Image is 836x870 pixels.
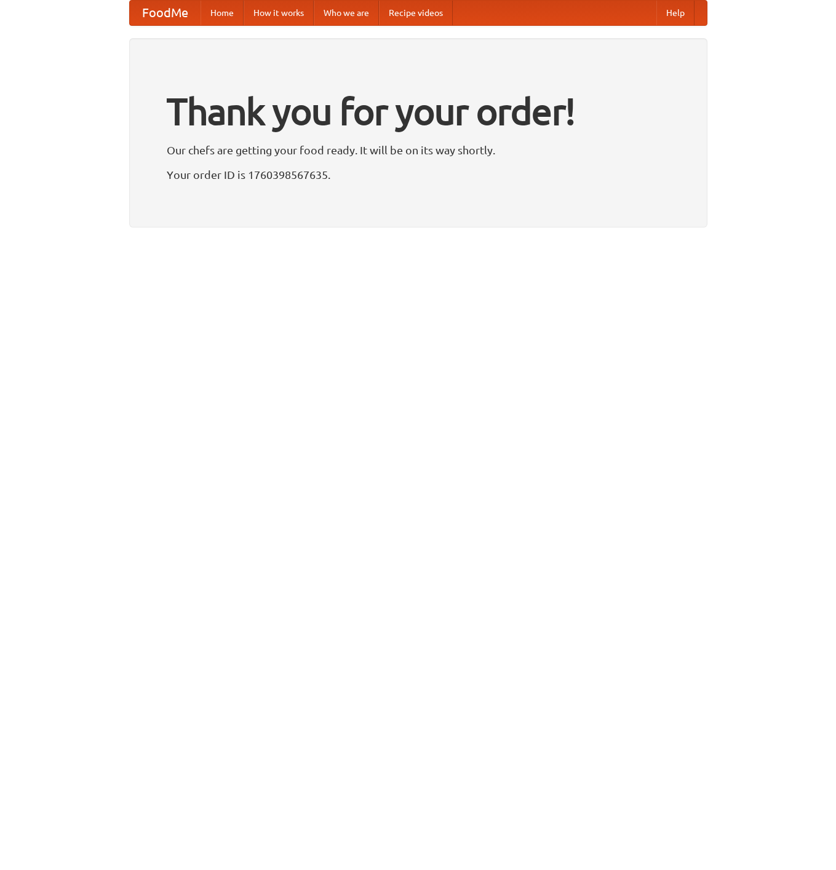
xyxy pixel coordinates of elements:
a: Home [201,1,244,25]
h1: Thank you for your order! [167,82,670,141]
a: Recipe videos [379,1,453,25]
a: Who we are [314,1,379,25]
p: Our chefs are getting your food ready. It will be on its way shortly. [167,141,670,159]
a: Help [656,1,695,25]
a: FoodMe [130,1,201,25]
a: How it works [244,1,314,25]
p: Your order ID is 1760398567635. [167,165,670,184]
